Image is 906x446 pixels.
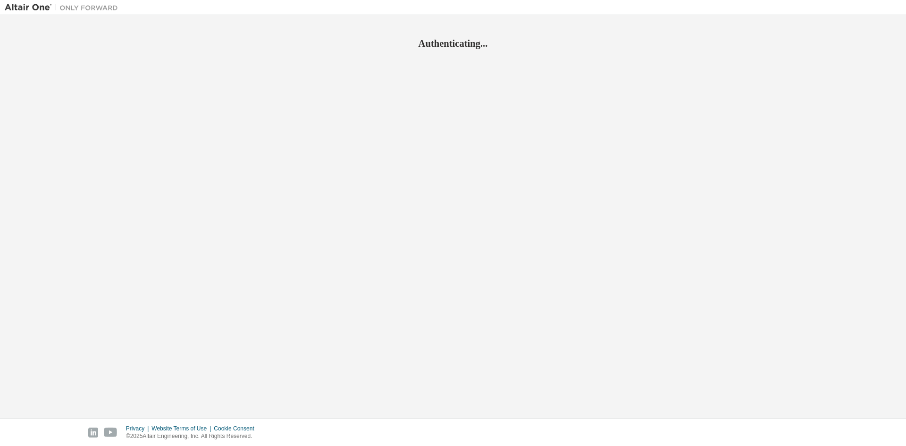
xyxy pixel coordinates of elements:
[126,425,151,432] div: Privacy
[214,425,260,432] div: Cookie Consent
[5,37,901,50] h2: Authenticating...
[104,428,117,438] img: youtube.svg
[5,3,123,12] img: Altair One
[126,432,260,440] p: © 2025 Altair Engineering, Inc. All Rights Reserved.
[88,428,98,438] img: linkedin.svg
[151,425,214,432] div: Website Terms of Use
